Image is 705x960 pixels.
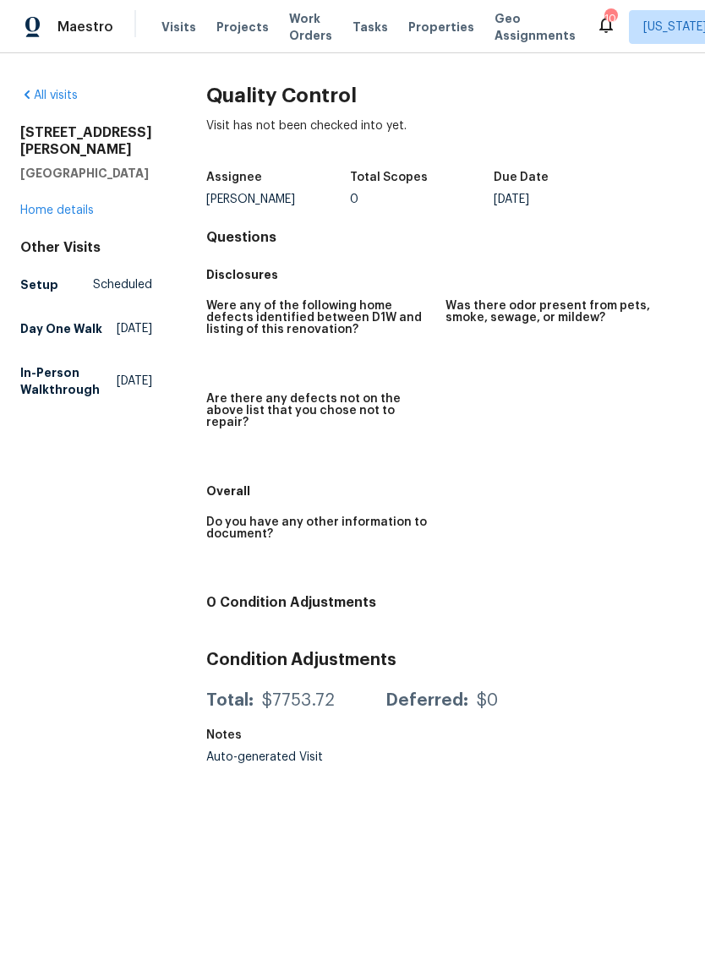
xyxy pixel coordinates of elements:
[206,172,262,183] h5: Assignee
[206,692,254,709] div: Total:
[20,205,94,216] a: Home details
[385,692,468,709] div: Deferred:
[206,87,685,104] h2: Quality Control
[494,172,549,183] h5: Due Date
[20,90,78,101] a: All visits
[20,276,58,293] h5: Setup
[262,692,335,709] div: $7753.72
[206,266,685,283] h5: Disclosures
[408,19,474,35] span: Properties
[20,364,117,398] h5: In-Person Walkthrough
[20,239,152,256] div: Other Visits
[445,300,671,324] h5: Was there odor present from pets, smoke, sewage, or mildew?
[20,270,152,300] a: SetupScheduled
[20,357,152,405] a: In-Person Walkthrough[DATE]
[161,19,196,35] span: Visits
[206,652,685,668] h3: Condition Adjustments
[352,21,388,33] span: Tasks
[206,393,432,428] h5: Are there any defects not on the above list that you chose not to repair?
[206,483,685,499] h5: Overall
[206,117,685,161] div: Visit has not been checked into yet.
[206,751,350,763] div: Auto-generated Visit
[20,320,102,337] h5: Day One Walk
[117,373,152,390] span: [DATE]
[20,314,152,344] a: Day One Walk[DATE]
[350,172,428,183] h5: Total Scopes
[604,10,616,27] div: 10
[206,229,685,246] h4: Questions
[206,194,350,205] div: [PERSON_NAME]
[350,194,494,205] div: 0
[289,10,332,44] span: Work Orders
[117,320,152,337] span: [DATE]
[93,276,152,293] span: Scheduled
[494,194,637,205] div: [DATE]
[20,124,152,158] h2: [STREET_ADDRESS][PERSON_NAME]
[477,692,498,709] div: $0
[206,516,432,540] h5: Do you have any other information to document?
[57,19,113,35] span: Maestro
[206,729,242,741] h5: Notes
[20,165,152,182] h5: [GEOGRAPHIC_DATA]
[216,19,269,35] span: Projects
[206,300,432,335] h5: Were any of the following home defects identified between D1W and listing of this renovation?
[206,594,685,611] h4: 0 Condition Adjustments
[495,10,576,44] span: Geo Assignments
